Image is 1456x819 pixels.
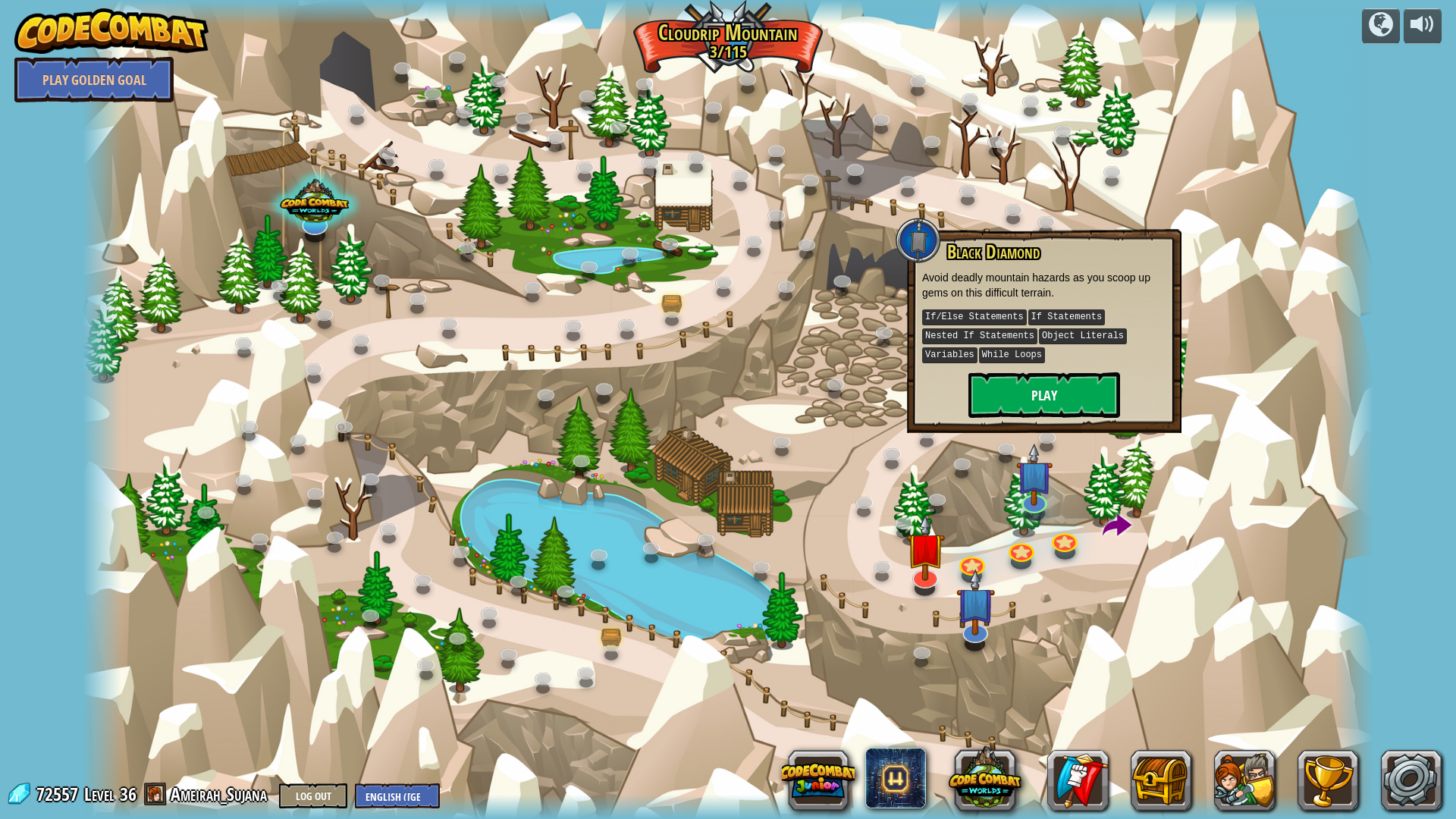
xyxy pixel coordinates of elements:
button: Adjust volume [1404,8,1442,44]
kbd: Variables [922,347,977,363]
a: Ameirah_Sujana [171,782,271,806]
kbd: If Statements [1028,309,1106,325]
img: bronze-chest.png [662,295,682,312]
img: level-banner-unstarted.png [905,514,944,581]
img: CodeCombat - Learn how to code by playing a game [14,8,209,54]
kbd: Object Literals [1039,328,1127,344]
kbd: Nested If Statements [922,328,1037,344]
img: level-banner-unstarted-subscriber.png [955,570,994,636]
button: Play [968,372,1120,418]
span: 72557 [36,782,83,806]
img: bronze-chest.png [601,629,622,645]
p: Avoid deadly mountain hazards as you scoop up gems on this difficult terrain. [922,270,1166,300]
button: Log Out [279,783,347,808]
a: Play Golden Goal [14,57,174,102]
kbd: While Loops [979,347,1045,363]
img: level-banner-unstarted-subscriber.png [1017,443,1053,505]
kbd: If/Else Statements [922,309,1027,325]
span: 36 [120,782,136,806]
span: Black Diamond [947,239,1040,265]
span: Level [84,782,115,807]
button: Campaigns [1362,8,1400,44]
